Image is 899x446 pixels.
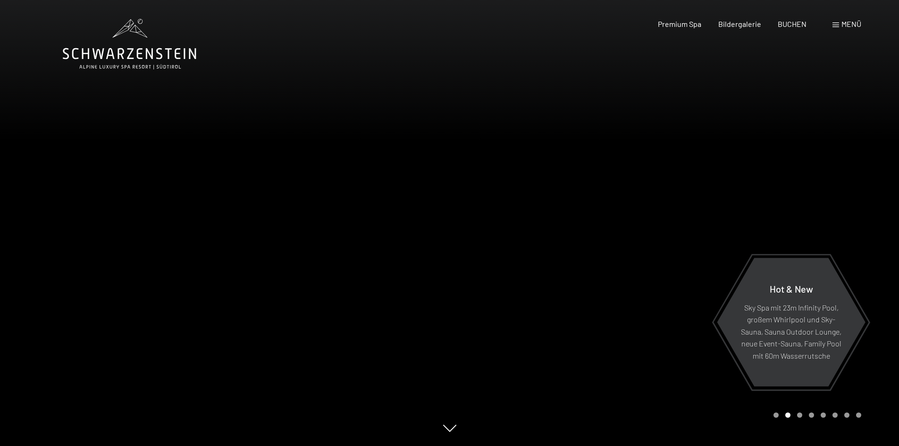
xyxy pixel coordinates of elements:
a: Premium Spa [658,19,701,28]
div: Carousel Page 1 [773,412,779,418]
div: Carousel Page 2 (Current Slide) [785,412,790,418]
p: Sky Spa mit 23m Infinity Pool, großem Whirlpool und Sky-Sauna, Sauna Outdoor Lounge, neue Event-S... [740,301,842,362]
a: Bildergalerie [718,19,761,28]
div: Carousel Page 6 [832,412,838,418]
div: Carousel Page 7 [844,412,849,418]
div: Carousel Page 8 [856,412,861,418]
div: Carousel Page 3 [797,412,802,418]
div: Carousel Page 4 [809,412,814,418]
span: Menü [841,19,861,28]
div: Carousel Page 5 [821,412,826,418]
a: BUCHEN [778,19,807,28]
div: Carousel Pagination [770,412,861,418]
a: Hot & New Sky Spa mit 23m Infinity Pool, großem Whirlpool und Sky-Sauna, Sauna Outdoor Lounge, ne... [716,257,866,387]
span: Hot & New [770,283,813,294]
